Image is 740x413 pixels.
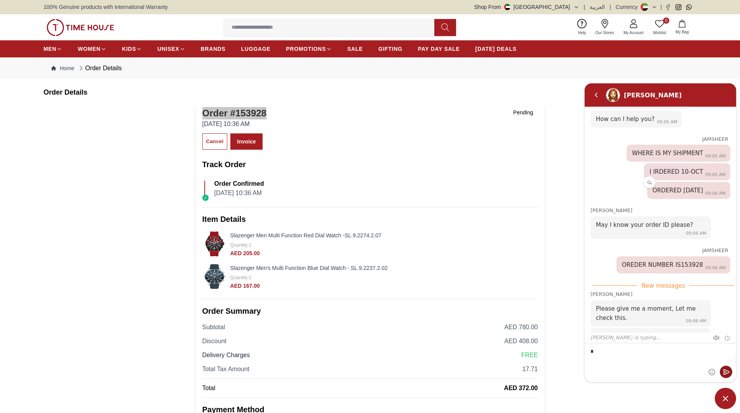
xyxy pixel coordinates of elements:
[202,384,216,393] p: Total
[202,232,227,256] img: ...
[44,57,696,79] nav: Breadcrumb
[202,133,228,150] button: Cancel
[44,87,696,98] h6: Order Details
[230,232,381,238] a: Slazenger Men Multi Function Red Dial Watch -SL.9.2274.2.07
[522,365,538,374] p: 17.71
[620,30,647,36] span: My Account
[521,351,538,360] span: FREE
[77,64,122,73] div: Order Details
[230,283,260,289] span: AED 167.00
[201,45,226,53] span: BRANDS
[504,337,538,346] p: AED 408.00
[206,137,224,146] div: Cancel
[504,4,510,10] img: United Arab Emirates
[475,42,517,56] a: [DATE] DEALS
[230,242,252,248] span: Quantity : 1
[583,81,738,384] iframe: SalesIQ Chat Window
[202,214,538,225] h2: Item Details
[592,30,617,36] span: Our Stores
[230,133,262,150] a: Invoice
[575,30,589,36] span: Help
[202,323,225,332] p: Subtotal
[504,323,538,332] p: AED 780.00
[508,107,538,118] div: Pending
[44,42,62,56] a: MEN
[418,45,460,53] span: PAY DAY SALE
[715,388,736,409] span: Minimize live chat window
[202,337,226,346] p: Discount
[573,17,591,37] a: Help
[157,45,179,53] span: UNISEX
[202,264,227,289] img: ...
[230,275,252,280] span: Quantity : 1
[378,42,402,56] a: GIFTING
[51,64,74,72] a: Home
[202,306,538,316] h2: Order Summary
[286,45,326,53] span: PROMOTIONS
[157,42,185,56] a: UNISEX
[122,42,142,56] a: KIDS
[418,42,460,56] a: PAY DAY SALE
[286,42,332,56] a: PROMOTIONS
[44,45,56,53] span: MEN
[122,45,136,53] span: KIDS
[591,17,619,37] a: Our Stores
[474,3,579,11] button: Shop From[GEOGRAPHIC_DATA]
[202,159,538,170] h2: Track Order
[44,3,168,11] span: 100% Genuine products with International Warranty
[78,42,106,56] a: WOMEN
[241,45,271,53] span: LUGGAGE
[214,188,264,198] p: [DATE] 10:36 AM
[202,351,250,360] p: Delivery Charges
[241,42,271,56] a: LUGGAGE
[686,4,692,10] a: Whatsapp
[616,3,641,11] div: Currency
[347,42,363,56] a: SALE
[590,3,605,11] button: العربية
[475,45,517,53] span: [DATE] DEALS
[378,45,402,53] span: GIFTING
[202,365,250,374] p: Total Tax Amount
[715,388,736,409] div: Chat Widget
[584,3,585,11] span: |
[671,18,693,36] button: My Bag
[648,17,671,37] a: 0Wishlist
[502,384,538,393] p: AED 372.00
[78,45,101,53] span: WOMEN
[201,42,226,56] a: BRANDS
[660,3,662,11] span: |
[230,250,260,256] span: AED 205.00
[202,107,266,119] h1: Order # 153928
[347,45,363,53] span: SALE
